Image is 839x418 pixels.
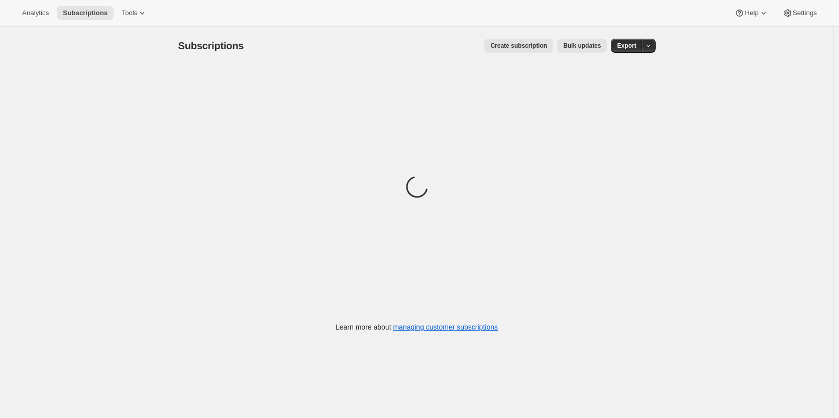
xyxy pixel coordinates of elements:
[393,323,498,331] a: managing customer subscriptions
[745,9,758,17] span: Help
[484,39,553,53] button: Create subscription
[777,6,823,20] button: Settings
[557,39,607,53] button: Bulk updates
[563,42,601,50] span: Bulk updates
[22,9,49,17] span: Analytics
[728,6,774,20] button: Help
[16,6,55,20] button: Analytics
[336,322,498,332] p: Learn more about
[57,6,114,20] button: Subscriptions
[116,6,153,20] button: Tools
[490,42,547,50] span: Create subscription
[793,9,817,17] span: Settings
[63,9,108,17] span: Subscriptions
[611,39,642,53] button: Export
[178,40,244,51] span: Subscriptions
[617,42,636,50] span: Export
[122,9,137,17] span: Tools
